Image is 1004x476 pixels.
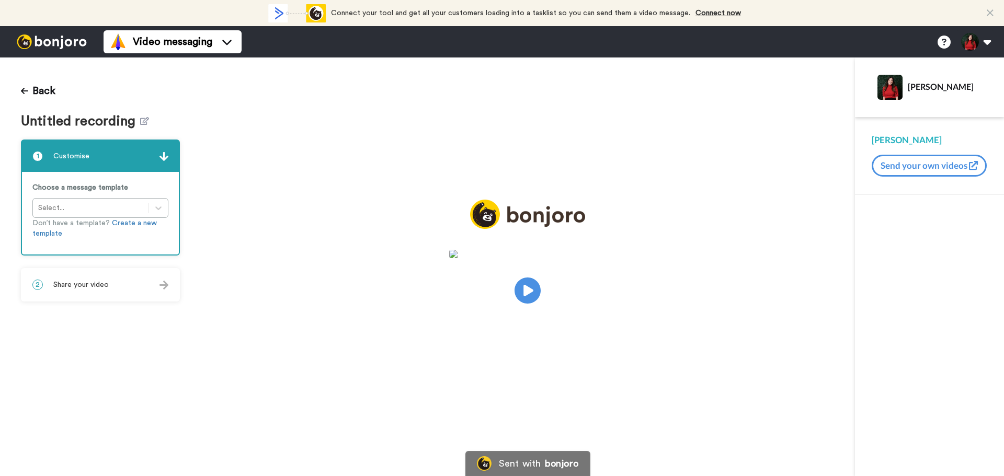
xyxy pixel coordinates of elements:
[268,4,326,22] div: animation
[877,75,903,100] img: Profile Image
[449,250,606,258] img: 25b75f12-1555-4790-af71-6eb8dde4bec5.jpg
[32,151,43,161] span: 1
[32,218,168,239] p: Don’t have a template?
[872,155,987,177] button: Send your own videos
[133,34,212,49] span: Video messaging
[477,456,492,471] img: Bonjoro Logo
[32,182,168,193] p: Choose a message template
[499,459,541,468] div: Sent with
[908,82,987,91] div: [PERSON_NAME]
[872,134,987,146] div: [PERSON_NAME]
[159,281,168,289] img: arrow.svg
[110,33,127,50] img: vm-color.svg
[331,9,690,17] span: Connect your tool and get all your customers loading into a tasklist so you can send them a video...
[695,9,741,17] a: Connect now
[21,114,140,129] span: Untitled recording
[53,151,89,161] span: Customise
[13,34,91,49] img: bj-logo-header-white.svg
[32,280,43,290] span: 2
[545,459,578,468] div: bonjoro
[465,451,590,476] a: Bonjoro LogoSent withbonjoro
[32,219,157,237] a: Create a new template
[53,280,109,290] span: Share your video
[21,78,55,103] button: Back
[470,200,585,229] img: logo_full.png
[21,268,180,301] div: 2Share your video
[159,152,168,161] img: arrow.svg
